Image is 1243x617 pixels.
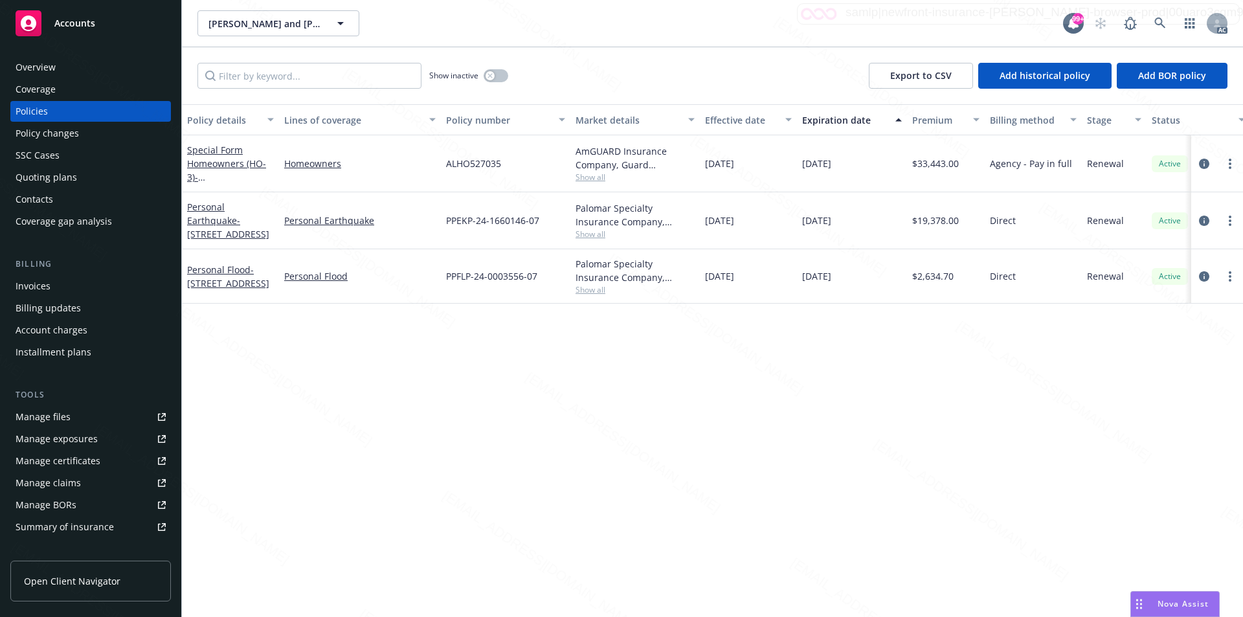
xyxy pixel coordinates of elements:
a: circleInformation [1196,156,1212,172]
div: Manage BORs [16,495,76,515]
a: Policy changes [10,123,171,144]
a: Coverage gap analysis [10,211,171,232]
div: Palomar Specialty Insurance Company, [GEOGRAPHIC_DATA] [576,201,695,229]
a: Billing updates [10,298,171,319]
div: Policy details [187,113,260,127]
a: more [1222,213,1238,229]
div: Billing method [990,113,1062,127]
div: AmGUARD Insurance Company, Guard (Berkshire Hathaway), RT Specialty Insurance Services, LLC (RSG ... [576,144,695,172]
div: Palomar Specialty Insurance Company, [GEOGRAPHIC_DATA] [576,257,695,284]
button: Stage [1082,104,1147,135]
span: Show all [576,229,695,240]
button: Market details [570,104,700,135]
a: Report a Bug [1117,10,1143,36]
span: PPFLP-24-0003556-07 [446,269,537,283]
span: Agency - Pay in full [990,157,1072,170]
div: Stage [1087,113,1127,127]
a: Policies [10,101,171,122]
a: Quoting plans [10,167,171,188]
a: Overview [10,57,171,78]
div: Policy changes [16,123,79,144]
span: $19,378.00 [912,214,959,227]
div: Manage claims [16,473,81,493]
span: [DATE] [705,214,734,227]
a: Search [1147,10,1173,36]
span: [DATE] [802,157,831,170]
div: Premium [912,113,965,127]
span: [DATE] [705,269,734,283]
a: circleInformation [1196,269,1212,284]
a: Manage files [10,407,171,427]
div: Lines of coverage [284,113,421,127]
button: [PERSON_NAME] and [PERSON_NAME] [197,10,359,36]
a: Manage claims [10,473,171,493]
a: Personal Earthquake [187,201,269,240]
a: Personal Flood [284,269,436,283]
div: Installment plans [16,342,91,363]
span: Active [1157,215,1183,227]
span: Active [1157,271,1183,282]
div: Manage certificates [16,451,100,471]
span: Renewal [1087,214,1124,227]
button: Add historical policy [978,63,1112,89]
span: Show inactive [429,70,478,81]
a: Summary of insurance [10,517,171,537]
a: circleInformation [1196,213,1212,229]
a: Switch app [1177,10,1203,36]
a: Coverage [10,79,171,100]
span: [DATE] [705,157,734,170]
button: Expiration date [797,104,907,135]
div: Manage files [16,407,71,427]
button: Policy details [182,104,279,135]
span: [DATE] [802,214,831,227]
div: Market details [576,113,680,127]
div: Contacts [16,189,53,210]
a: Manage BORs [10,495,171,515]
div: Billing [10,258,171,271]
div: Summary of insurance [16,517,114,537]
span: Show all [576,284,695,295]
div: Tools [10,388,171,401]
span: Direct [990,269,1016,283]
div: Overview [16,57,56,78]
div: Policy number [446,113,551,127]
div: SSC Cases [16,145,60,166]
span: Add BOR policy [1138,69,1206,82]
span: Add historical policy [1000,69,1090,82]
span: [PERSON_NAME] and [PERSON_NAME] [208,17,320,30]
a: Manage certificates [10,451,171,471]
a: Personal Earthquake [284,214,436,227]
div: Coverage [16,79,56,100]
span: Direct [990,214,1016,227]
button: Nova Assist [1130,591,1220,617]
a: Homeowners [284,157,436,170]
a: Personal Flood [187,264,269,289]
span: Accounts [54,18,95,28]
button: Policy number [441,104,570,135]
input: Filter by keyword... [197,63,421,89]
span: Show all [576,172,695,183]
span: Renewal [1087,157,1124,170]
span: $33,443.00 [912,157,959,170]
button: Effective date [700,104,797,135]
div: Quoting plans [16,167,77,188]
span: [DATE] [802,269,831,283]
a: Invoices [10,276,171,297]
button: Billing method [985,104,1082,135]
a: more [1222,156,1238,172]
button: Add BOR policy [1117,63,1227,89]
div: Manage exposures [16,429,98,449]
a: Contacts [10,189,171,210]
div: Coverage gap analysis [16,211,112,232]
a: Start snowing [1088,10,1114,36]
button: Premium [907,104,985,135]
span: - [STREET_ADDRESS] [187,264,269,289]
button: Lines of coverage [279,104,441,135]
a: Manage exposures [10,429,171,449]
a: SSC Cases [10,145,171,166]
span: Renewal [1087,269,1124,283]
div: Status [1152,113,1231,127]
a: more [1222,269,1238,284]
button: Export to CSV [869,63,973,89]
div: 99+ [1072,11,1084,23]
